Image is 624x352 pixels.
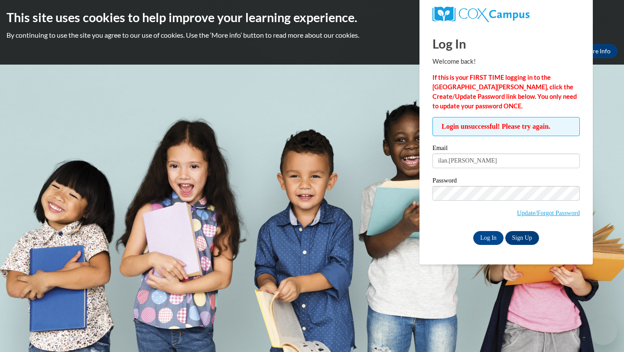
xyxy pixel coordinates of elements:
iframe: Button to launch messaging window [589,317,617,345]
p: By continuing to use the site you agree to our use of cookies. Use the ‘More info’ button to read... [6,30,617,40]
label: Email [432,145,580,153]
p: Welcome back! [432,57,580,66]
a: COX Campus [432,7,580,22]
h2: This site uses cookies to help improve your learning experience. [6,9,617,26]
strong: If this is your FIRST TIME logging in to the [GEOGRAPHIC_DATA][PERSON_NAME], click the Create/Upd... [432,74,577,110]
h1: Log In [432,35,580,52]
a: Update/Forgot Password [517,209,580,216]
a: Sign Up [505,231,539,245]
a: More Info [577,44,617,58]
img: COX Campus [432,7,530,22]
input: Log In [473,231,504,245]
label: Password [432,177,580,186]
span: Login unsuccessful! Please try again. [432,117,580,136]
